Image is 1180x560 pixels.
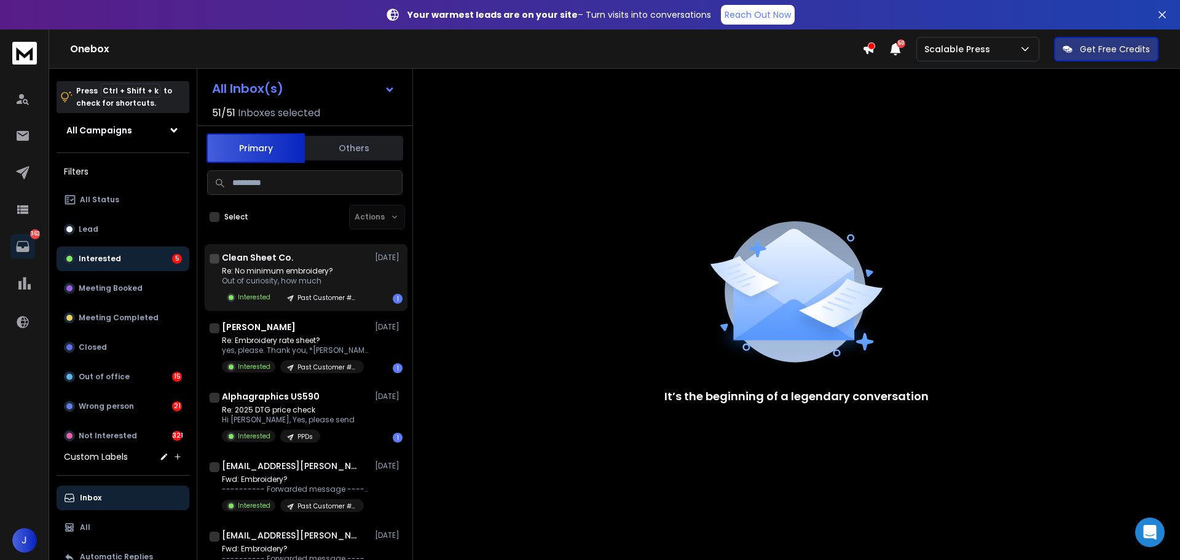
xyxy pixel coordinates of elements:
button: J [12,528,37,553]
h1: All Inbox(s) [212,82,283,95]
div: 15 [172,372,182,382]
p: [DATE] [375,322,403,332]
p: – Turn visits into conversations [407,9,711,21]
button: Closed [57,335,189,360]
p: Wrong person [79,401,134,411]
div: 21 [172,401,182,411]
button: All Inbox(s) [202,76,405,101]
h1: Alphagraphics US590 [222,390,320,403]
div: 1 [393,363,403,373]
button: Not Interested321 [57,424,189,448]
p: Past Customer #2 (SP) [297,502,356,511]
p: [DATE] [375,392,403,401]
button: Interested5 [57,246,189,271]
a: Reach Out Now [721,5,795,25]
button: Out of office15 [57,365,189,389]
p: ---------- Forwarded message --------- From: [PERSON_NAME] [222,484,369,494]
p: Interested [238,362,270,371]
h3: Inboxes selected [238,106,320,120]
button: Lead [57,217,189,242]
p: It’s the beginning of a legendary conversation [664,388,929,405]
p: yes, please. Thank you, *[PERSON_NAME] [222,345,369,355]
p: Re: 2025 DTG price check [222,405,355,415]
p: Press to check for shortcuts. [76,85,172,109]
img: logo [12,42,37,65]
button: All Status [57,187,189,212]
h1: [EMAIL_ADDRESS][PERSON_NAME][DOMAIN_NAME] [222,529,357,542]
button: Others [305,135,403,162]
p: Interested [238,293,270,302]
button: Meeting Booked [57,276,189,301]
button: All Campaigns [57,118,189,143]
p: Lead [79,224,98,234]
span: 51 / 51 [212,106,235,120]
h1: All Campaigns [66,124,132,136]
span: Ctrl + Shift + k [101,84,160,98]
p: Re: Embroidery rate sheet? [222,336,369,345]
p: Not Interested [79,431,137,441]
button: Get Free Credits [1054,37,1158,61]
span: 50 [897,39,905,48]
p: Out of curiosity, how much [222,276,364,286]
p: Past Customer #2 (SP) [297,293,356,302]
p: PPDs [297,432,313,441]
p: 362 [30,229,40,239]
p: Re: No minimum embroidery? [222,266,364,276]
button: All [57,515,189,540]
p: Past Customer #2 (SP) [297,363,356,372]
p: Out of office [79,372,130,382]
p: All Status [80,195,119,205]
button: Wrong person21 [57,394,189,419]
div: 321 [172,431,182,441]
p: Inbox [80,493,101,503]
p: [DATE] [375,461,403,471]
p: Get Free Credits [1080,43,1150,55]
p: Interested [79,254,121,264]
h3: Filters [57,163,189,180]
label: Select [224,212,248,222]
p: Fwd: Embroidery? [222,475,369,484]
p: Fwd: Embroidery? [222,544,369,554]
p: Interested [238,432,270,441]
button: Inbox [57,486,189,510]
p: [DATE] [375,253,403,262]
div: 1 [393,294,403,304]
p: Scalable Press [924,43,995,55]
h1: Onebox [70,42,862,57]
p: Interested [238,501,270,510]
p: Meeting Booked [79,283,143,293]
h3: Custom Labels [64,451,128,463]
p: Hi [PERSON_NAME], Yes, please send [222,415,355,425]
p: Reach Out Now [725,9,791,21]
div: 5 [172,254,182,264]
button: Primary [206,133,305,163]
h1: [PERSON_NAME] [222,321,296,333]
strong: Your warmest leads are on your site [407,9,578,21]
div: 1 [393,433,403,443]
p: [DATE] [375,530,403,540]
h1: [EMAIL_ADDRESS][PERSON_NAME][DOMAIN_NAME] [222,460,357,472]
a: 362 [10,234,35,259]
h1: Clean Sheet Co. [222,251,294,264]
p: Closed [79,342,107,352]
div: Open Intercom Messenger [1135,518,1165,547]
button: Meeting Completed [57,306,189,330]
p: All [80,523,90,532]
p: Meeting Completed [79,313,159,323]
